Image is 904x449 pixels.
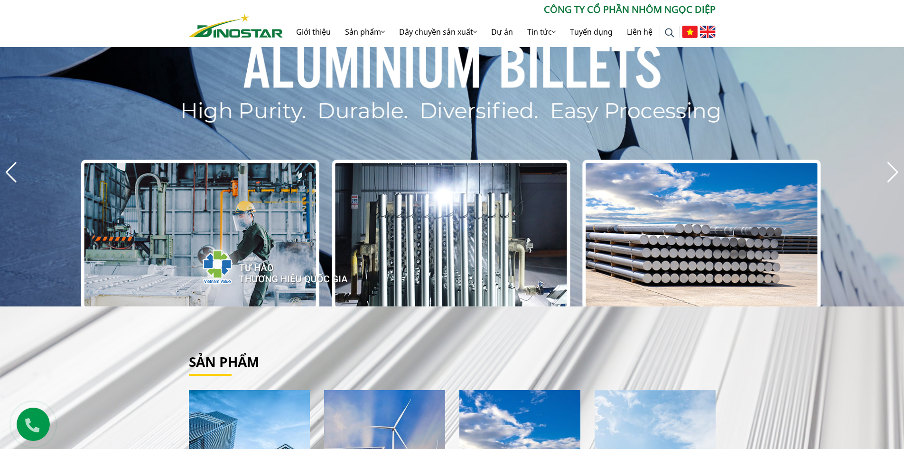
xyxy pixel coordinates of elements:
[682,26,698,38] img: Tiếng Việt
[189,12,283,37] a: Nhôm Dinostar
[665,28,674,38] img: search
[563,17,620,47] a: Tuyển dụng
[283,2,716,17] p: CÔNG TY CỔ PHẦN NHÔM NGỌC DIỆP
[289,17,338,47] a: Giới thiệu
[175,232,349,297] img: thqg
[5,162,18,183] div: Previous slide
[189,14,283,38] img: Nhôm Dinostar
[338,17,392,47] a: Sản phẩm
[392,17,484,47] a: Dây chuyền sản xuất
[886,162,899,183] div: Next slide
[620,17,660,47] a: Liên hệ
[189,353,259,371] a: Sản phẩm
[520,17,563,47] a: Tin tức
[700,26,716,38] img: English
[484,17,520,47] a: Dự án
